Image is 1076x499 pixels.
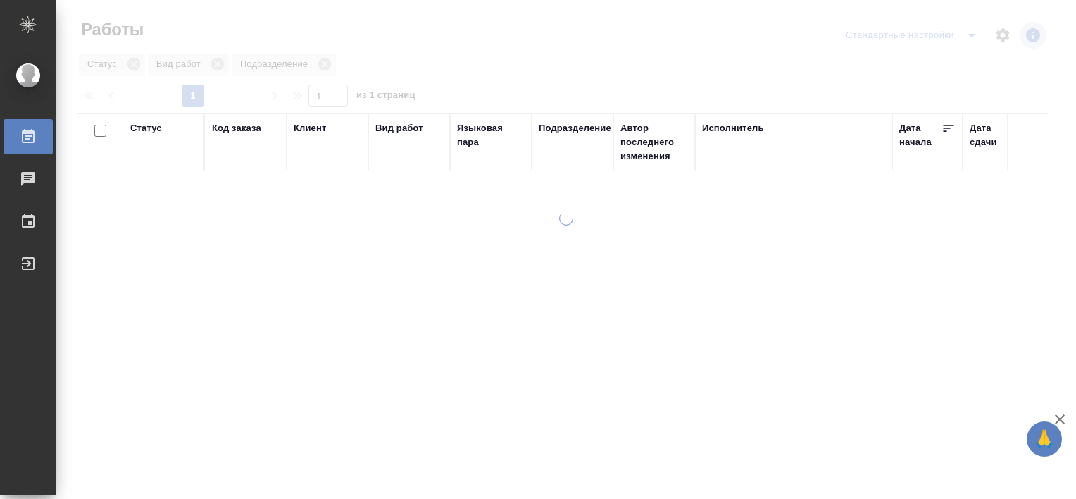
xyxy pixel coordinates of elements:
div: Вид работ [375,121,423,135]
div: Дата сдачи [970,121,1012,149]
div: Код заказа [212,121,261,135]
span: 🙏 [1032,424,1056,454]
div: Статус [130,121,162,135]
div: Дата начала [899,121,942,149]
div: Подразделение [539,121,611,135]
button: 🙏 [1027,421,1062,457]
div: Языковая пара [457,121,525,149]
div: Исполнитель [702,121,764,135]
div: Клиент [294,121,326,135]
div: Автор последнего изменения [620,121,688,164]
